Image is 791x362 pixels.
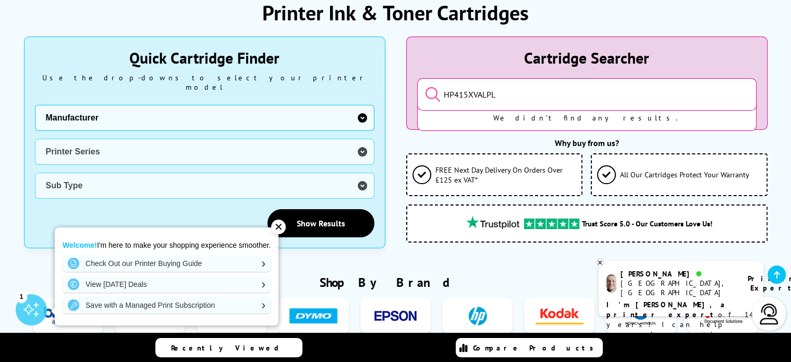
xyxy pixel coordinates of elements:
[271,220,286,234] div: ✕
[620,269,735,279] div: [PERSON_NAME]
[289,306,337,325] img: Dymo
[63,255,271,272] a: Check Out our Printer Buying Guide
[63,241,97,249] strong: Welcome!
[267,209,374,237] a: Show Results
[24,274,768,291] h2: Shop By Brand
[536,306,583,325] img: Kodak
[759,304,780,324] img: user-headset-light.svg
[461,216,524,229] img: trustpilot rating
[63,240,271,250] p: I'm here to make your shopping experience smoother.
[435,165,576,185] span: FREE Next Day Delivery On Orders Over £125 ex VAT*
[417,78,757,111] input: Start typing the cartridge or printer's name...
[406,138,768,148] div: Why buy from us?
[620,170,749,179] span: All Our Cartridges Protect Your Warranty
[606,274,616,293] img: ashley-livechat.png
[454,306,502,325] img: HP
[171,343,289,353] span: Recently Viewed
[473,343,599,353] span: Compare Products
[606,300,728,319] b: I'm [PERSON_NAME], a printer expert
[35,73,374,92] div: Use the drop-downs to select your printer model
[63,276,271,293] a: View [DATE] Deals
[63,297,271,313] a: Save with a Managed Print Subscription
[620,279,735,297] div: [GEOGRAPHIC_DATA], [GEOGRAPHIC_DATA]
[155,338,302,357] a: Recently Viewed
[606,300,756,349] p: of 14 years! I can help you choose the right product
[418,108,756,128] div: We didn't find any results.
[371,306,419,325] img: Epson
[524,219,579,229] img: trustpilot rating
[582,219,712,228] span: Trust Score 5.0 - Our Customers Love Us!
[35,47,374,68] div: Quick Cartridge Finder
[417,47,757,68] div: Cartridge Searcher
[16,291,27,302] div: 1
[456,338,603,357] a: Compare Products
